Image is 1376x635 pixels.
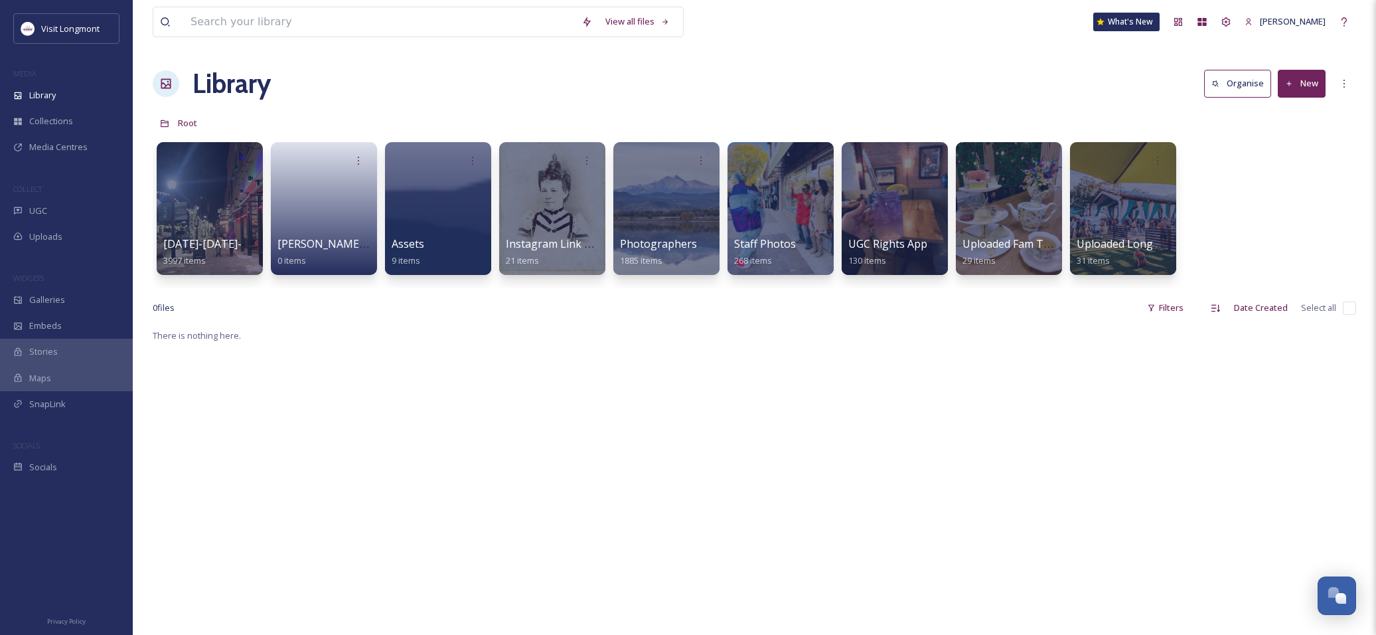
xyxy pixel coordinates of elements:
[1077,238,1219,266] a: Uploaded Longmont Folders31 items
[163,254,206,266] span: 3997 items
[848,254,886,266] span: 130 items
[13,68,37,78] span: MEDIA
[1077,254,1110,266] span: 31 items
[1204,70,1271,97] button: Organise
[29,319,62,332] span: Embeds
[962,238,1100,266] a: Uploaded Fam Tour Photos29 items
[1204,70,1278,97] a: Organise
[184,7,575,37] input: Search your library
[29,372,51,385] span: Maps
[848,236,999,251] span: UGC Rights Approved Content
[192,64,271,104] a: Library
[506,236,608,251] span: Instagram Link Tree
[29,205,47,217] span: UGC
[1238,9,1332,35] a: [PERSON_NAME]
[29,115,73,128] span: Collections
[29,294,65,306] span: Galleries
[620,254,662,266] span: 1885 items
[620,236,697,251] span: Photographers
[47,617,86,626] span: Privacy Policy
[848,238,999,266] a: UGC Rights Approved Content130 items
[277,238,412,266] a: [PERSON_NAME] Collective0 items
[21,22,35,35] img: longmont.jpg
[392,238,424,266] a: Assets9 items
[277,236,412,251] span: [PERSON_NAME] Collective
[277,254,306,266] span: 0 items
[1077,236,1219,251] span: Uploaded Longmont Folders
[1093,13,1160,31] a: What's New
[620,238,697,266] a: Photographers1885 items
[29,230,62,243] span: Uploads
[29,398,66,410] span: SnapLink
[599,9,676,35] a: View all files
[41,23,100,35] span: Visit Longmont
[1227,295,1294,321] div: Date Created
[13,273,44,283] span: WIDGETS
[392,254,420,266] span: 9 items
[1278,70,1326,97] button: New
[1301,302,1336,314] span: Select all
[506,254,539,266] span: 21 items
[47,612,86,628] a: Privacy Policy
[163,238,345,266] a: [DATE]-[DATE]-ugc-rights-approved3997 items
[734,238,796,266] a: Staff Photos268 items
[734,254,772,266] span: 268 items
[506,238,608,266] a: Instagram Link Tree21 items
[13,184,42,194] span: COLLECT
[962,254,996,266] span: 29 items
[153,329,241,341] span: There is nothing here.
[1140,295,1190,321] div: Filters
[962,236,1100,251] span: Uploaded Fam Tour Photos
[153,302,175,314] span: 0 file s
[734,236,796,251] span: Staff Photos
[29,461,57,474] span: Socials
[163,236,345,251] span: [DATE]-[DATE]-ugc-rights-approved
[1260,15,1326,27] span: [PERSON_NAME]
[29,345,58,358] span: Stories
[178,115,197,131] a: Root
[392,236,424,251] span: Assets
[29,89,56,102] span: Library
[178,117,197,129] span: Root
[1318,577,1356,615] button: Open Chat
[29,141,88,153] span: Media Centres
[13,440,40,450] span: SOCIALS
